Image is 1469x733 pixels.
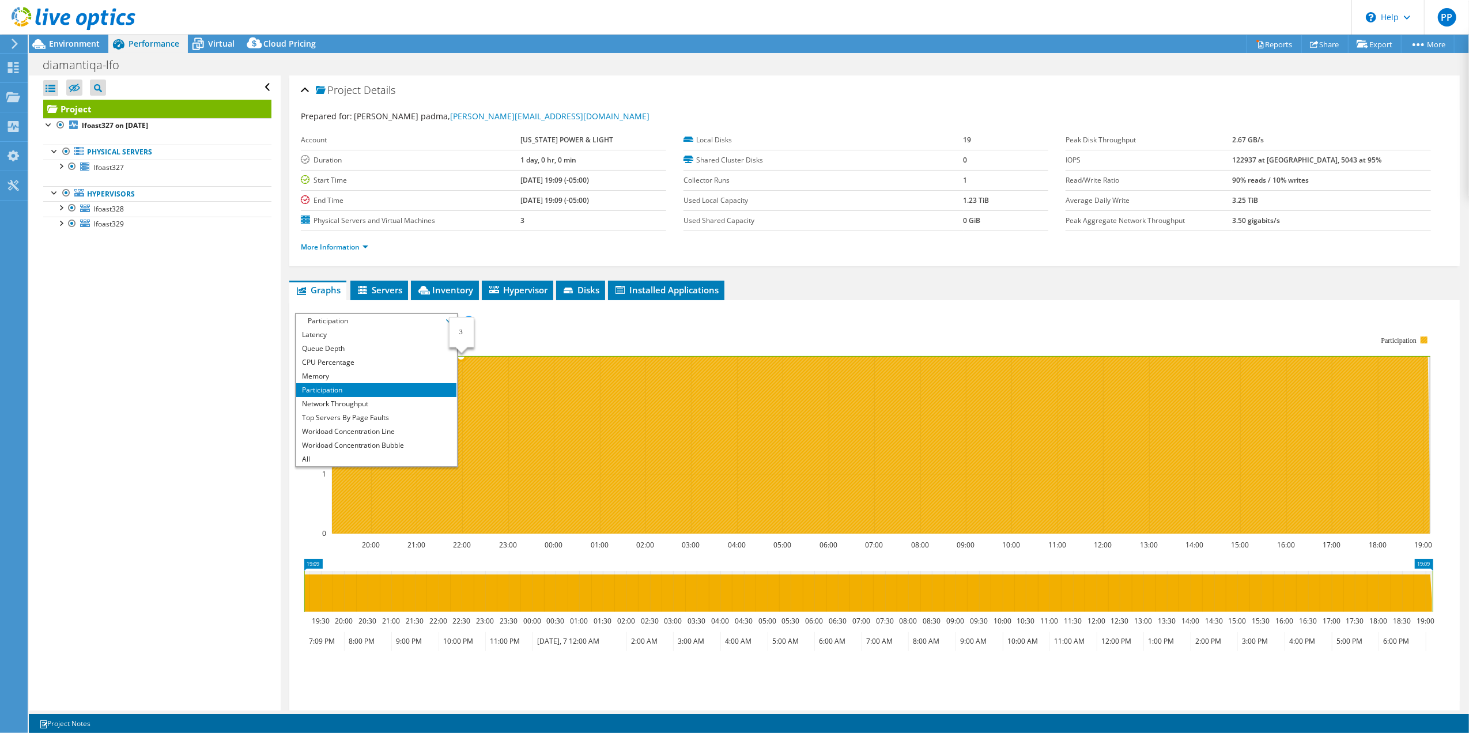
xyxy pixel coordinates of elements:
[688,616,706,626] text: 03:30
[383,616,401,626] text: 21:00
[964,155,968,165] b: 0
[301,195,520,206] label: End Time
[296,397,456,411] li: Network Throughput
[806,616,824,626] text: 06:00
[591,540,609,550] text: 01:00
[520,195,589,205] b: [DATE] 19:09 (-05:00)
[964,195,990,205] b: 1.23 TiB
[524,616,542,626] text: 00:00
[1229,616,1247,626] text: 15:00
[683,175,964,186] label: Collector Runs
[1066,134,1232,146] label: Peak Disk Throughput
[1232,540,1249,550] text: 15:00
[500,616,518,626] text: 23:30
[356,284,402,296] span: Servers
[43,160,271,175] a: lfoast327
[641,616,659,626] text: 02:30
[712,616,730,626] text: 04:00
[43,201,271,216] a: lfoast328
[562,284,599,296] span: Disks
[964,135,972,145] b: 19
[1348,35,1402,53] a: Export
[1186,540,1204,550] text: 14:00
[877,616,894,626] text: 07:30
[301,175,520,186] label: Start Time
[43,100,271,118] a: Project
[129,38,179,49] span: Performance
[1438,8,1456,27] span: PP
[994,616,1012,626] text: 10:00
[1094,540,1112,550] text: 12:00
[94,163,124,172] span: lfoast327
[683,195,964,206] label: Used Local Capacity
[683,215,964,226] label: Used Shared Capacity
[571,616,588,626] text: 01:00
[1135,616,1153,626] text: 13:00
[417,284,473,296] span: Inventory
[957,540,975,550] text: 09:00
[296,342,456,356] li: Queue Depth
[923,616,941,626] text: 08:30
[359,616,377,626] text: 20:30
[364,83,395,97] span: Details
[31,716,99,731] a: Project Notes
[94,219,124,229] span: lfoast329
[1278,540,1296,550] text: 16:00
[296,383,456,397] li: Participation
[594,616,612,626] text: 01:30
[820,540,838,550] text: 06:00
[1232,195,1258,205] b: 3.25 TiB
[450,111,649,122] a: [PERSON_NAME][EMAIL_ADDRESS][DOMAIN_NAME]
[296,425,456,439] li: Workload Concentration Line
[301,134,520,146] label: Account
[1066,154,1232,166] label: IOPS
[94,204,124,214] span: lfoast328
[1232,216,1280,225] b: 3.50 gigabits/s
[1369,540,1387,550] text: 18:00
[1206,616,1223,626] text: 14:30
[547,616,565,626] text: 00:30
[1111,616,1129,626] text: 12:30
[1088,616,1106,626] text: 12:00
[1141,540,1158,550] text: 13:00
[408,540,426,550] text: 21:00
[43,145,271,160] a: Physical Servers
[488,284,547,296] span: Hypervisor
[1323,616,1341,626] text: 17:00
[296,369,456,383] li: Memory
[774,540,792,550] text: 05:00
[1300,616,1317,626] text: 16:30
[1417,616,1435,626] text: 19:00
[296,452,456,466] li: All
[682,540,700,550] text: 03:00
[322,528,326,538] text: 0
[1394,616,1411,626] text: 18:30
[1066,175,1232,186] label: Read/Write Ratio
[43,217,271,232] a: lfoast329
[1401,35,1455,53] a: More
[1182,616,1200,626] text: 14:00
[759,616,777,626] text: 05:00
[1049,540,1067,550] text: 11:00
[37,59,137,71] h1: diamantiqa-lfo
[322,469,326,479] text: 1
[1003,540,1021,550] text: 10:00
[49,38,100,49] span: Environment
[82,120,148,130] b: lfoast327 on [DATE]
[1232,135,1264,145] b: 2.67 GB/s
[263,38,316,49] span: Cloud Pricing
[1366,12,1376,22] svg: \n
[477,616,494,626] text: 23:00
[947,616,965,626] text: 09:00
[43,186,271,201] a: Hypervisors
[1232,155,1381,165] b: 122937 at [GEOGRAPHIC_DATA], 5043 at 95%
[1232,175,1309,185] b: 90% reads / 10% writes
[912,540,930,550] text: 08:00
[301,215,520,226] label: Physical Servers and Virtual Machines
[866,540,883,550] text: 07:00
[735,616,753,626] text: 04:30
[335,616,353,626] text: 20:00
[1017,616,1035,626] text: 10:30
[1276,616,1294,626] text: 16:00
[1252,616,1270,626] text: 15:30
